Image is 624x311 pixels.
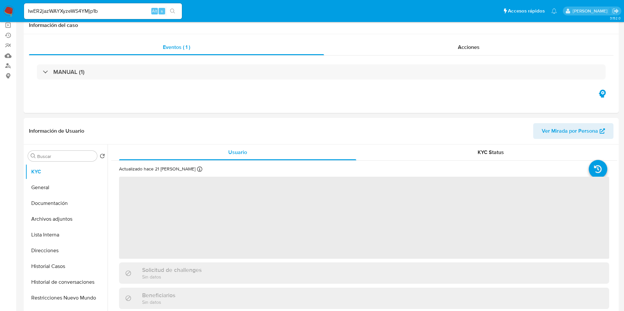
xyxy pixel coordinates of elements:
[573,8,610,14] p: valeria.duch@mercadolibre.com
[612,8,619,14] a: Salir
[478,148,504,156] span: KYC Status
[31,153,36,159] button: Buscar
[100,153,105,161] button: Volver al orden por defecto
[119,262,609,284] div: Solicitud de challengesSin datos
[25,164,108,180] button: KYC
[25,195,108,211] button: Documentación
[542,123,598,139] span: Ver Mirada por Persona
[152,8,157,14] span: Alt
[37,64,606,79] div: MANUAL (1)
[25,274,108,290] button: Historial de conversaciones
[551,8,557,14] a: Notificaciones
[533,123,613,139] button: Ver Mirada por Persona
[119,166,195,172] p: Actualizado hace 21 [PERSON_NAME]
[610,15,621,21] span: 3.152.0
[228,148,247,156] span: Usuario
[119,288,609,309] div: BeneficiariosSin datos
[142,274,202,280] p: Sin datos
[161,8,163,14] span: s
[508,8,545,14] span: Accesos rápidos
[37,153,94,159] input: Buscar
[25,211,108,227] button: Archivos adjuntos
[29,22,613,29] h1: Información del caso
[119,177,609,259] span: ‌
[25,243,108,258] button: Direcciones
[29,128,84,134] h1: Información de Usuario
[25,258,108,274] button: Historial Casos
[25,180,108,195] button: General
[53,68,85,76] h3: MANUAL (1)
[142,266,202,274] h3: Solicitud de challenges
[25,227,108,243] button: Lista Interna
[163,43,190,51] span: Eventos ( 1 )
[142,292,175,299] h3: Beneficiarios
[25,290,108,306] button: Restricciones Nuevo Mundo
[142,299,175,305] p: Sin datos
[458,43,480,51] span: Acciones
[166,7,179,16] button: search-icon
[24,7,182,15] input: Buscar usuario o caso...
